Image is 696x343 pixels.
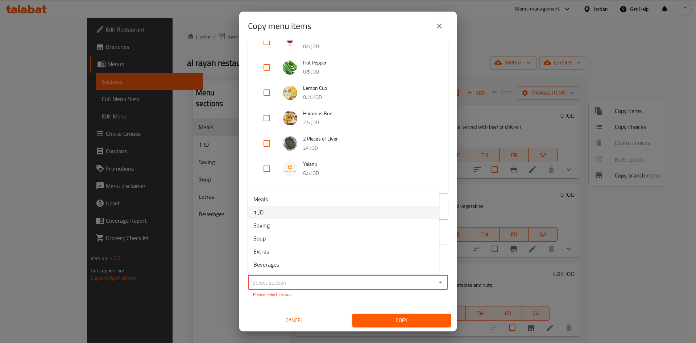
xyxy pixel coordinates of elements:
[303,84,434,93] span: Lemon Cup
[431,17,448,35] button: close
[250,277,434,288] input: Select section
[283,35,297,49] img: Daqoos Sauce
[253,260,279,269] span: Beverages
[303,118,434,127] p: 2.5 JOD
[303,109,434,118] span: Hummus Box
[303,67,434,76] p: 0.5 JOD
[303,160,434,169] span: Yalanji
[283,162,297,176] img: Yalanji
[283,136,297,151] img: 2 Pieces of Liver
[352,314,451,327] button: Copy
[303,58,434,67] span: Hot Pepper
[253,195,268,204] span: Meals
[253,208,264,217] span: 1 JD
[303,42,434,51] p: 0.5 JOD
[283,60,297,75] img: Hot Pepper
[303,143,434,152] p: 24 JOD
[253,234,266,243] span: Soup
[283,111,297,125] img: Hummus Box
[435,277,446,288] button: Close
[253,221,270,230] span: Saving
[253,291,443,298] p: Please select section
[358,316,445,325] span: Copy
[248,20,311,32] h2: Copy menu items
[303,134,434,143] span: 2 Pieces of Liver
[283,85,297,100] img: Lemon Cup
[303,93,434,102] p: 0.75 JOD
[245,314,344,327] button: Cancel
[253,247,269,256] span: Extras
[248,316,341,325] span: Cancel
[303,169,434,178] p: 6.5 JOD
